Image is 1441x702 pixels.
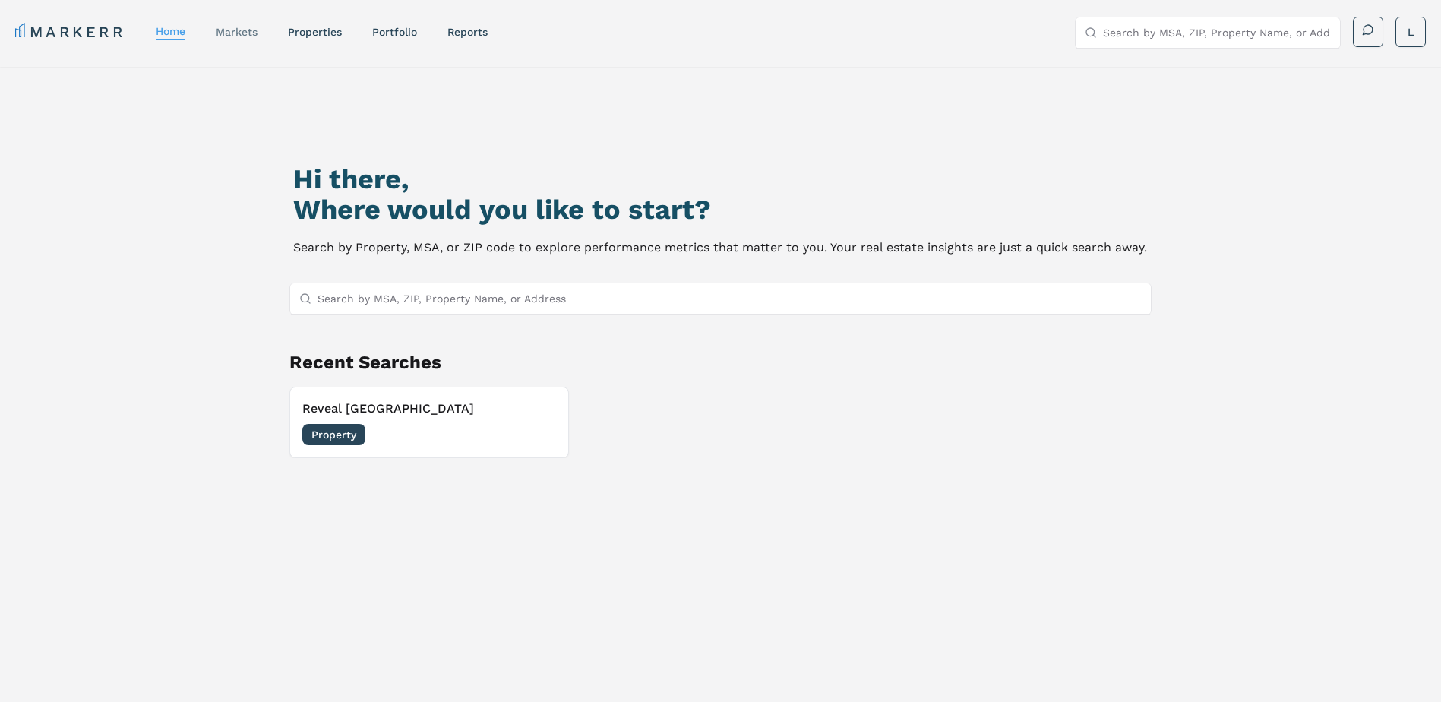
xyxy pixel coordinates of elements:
[1408,24,1414,40] span: L
[447,26,488,38] a: reports
[293,237,1147,258] p: Search by Property, MSA, or ZIP code to explore performance metrics that matter to you. Your real...
[156,25,185,37] a: home
[15,21,125,43] a: MARKERR
[1103,17,1331,48] input: Search by MSA, ZIP, Property Name, or Address
[289,350,1152,375] h2: Recent Searches
[1395,17,1426,47] button: L
[318,283,1142,314] input: Search by MSA, ZIP, Property Name, or Address
[522,427,556,442] span: [DATE]
[289,387,569,458] button: Remove Reveal Lake RidgeReveal [GEOGRAPHIC_DATA]Property[DATE]
[288,26,342,38] a: properties
[372,26,417,38] a: Portfolio
[216,26,258,38] a: markets
[293,194,1147,225] h2: Where would you like to start?
[302,424,365,445] span: Property
[293,164,1147,194] h1: Hi there,
[302,400,556,418] h3: Reveal [GEOGRAPHIC_DATA]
